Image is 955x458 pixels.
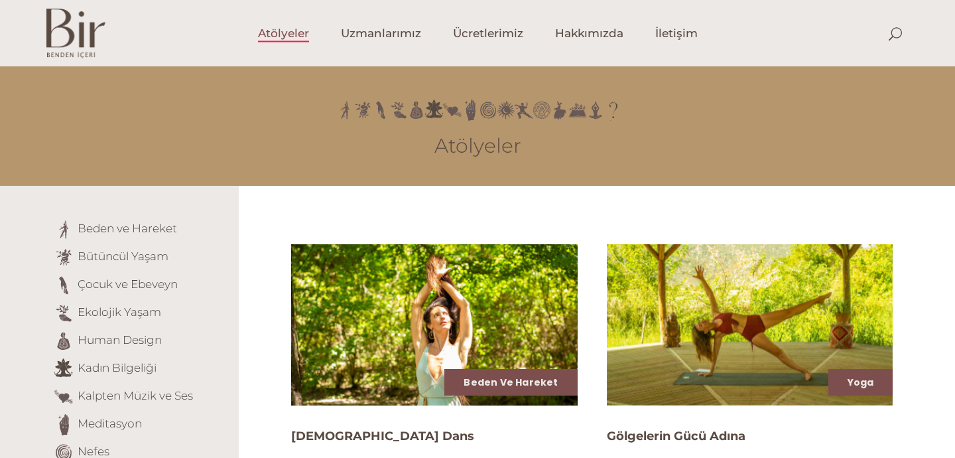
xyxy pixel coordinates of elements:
[848,376,874,389] a: Yoga
[258,26,309,41] span: Atölyeler
[78,417,142,430] a: Meditasyon
[453,26,523,41] span: Ücretlerimiz
[78,222,177,235] a: Beden ve Hareket
[464,376,558,389] a: Beden ve Hareket
[607,429,745,443] a: Gölgelerin Gücü Adına
[341,26,421,41] span: Uzmanlarımız
[78,250,168,263] a: Bütüncül Yaşam
[78,277,178,291] a: Çocuk ve Ebeveyn
[78,361,157,374] a: Kadın Bilgeliği
[78,333,162,346] a: Human Design
[78,445,109,458] a: Nefes
[555,26,623,41] span: Hakkımızda
[291,429,474,443] a: [DEMOGRAPHIC_DATA] Dans
[78,389,193,402] a: Kalpten Müzik ve Ses
[655,26,698,41] span: İletişim
[78,305,161,319] a: Ekolojik Yaşam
